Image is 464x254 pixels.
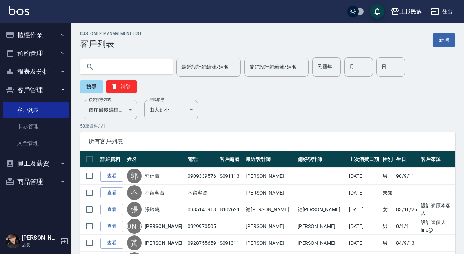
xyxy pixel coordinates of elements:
[394,218,419,235] td: 0/1/1
[3,26,69,44] button: 櫃檯作業
[381,185,394,201] td: 未知
[100,171,123,182] a: 查看
[144,100,198,119] div: 由大到小
[6,234,20,248] img: Person
[381,218,394,235] td: 男
[100,221,123,232] a: 查看
[370,4,384,19] button: save
[127,235,142,250] div: 黃
[80,39,142,49] h3: 客戶列表
[244,151,295,168] th: 最近設計師
[399,7,422,16] div: 上越民族
[80,123,455,129] p: 50 筆資料, 1 / 1
[347,201,381,218] td: [DATE]
[347,151,381,168] th: 上次消費日期
[89,97,111,102] label: 顧客排序方式
[100,238,123,249] a: 查看
[145,172,160,180] a: 郭信豪
[89,138,447,145] span: 所有客戶列表
[186,185,218,201] td: 不留客資
[419,201,455,218] td: 設計師原本客人
[80,80,103,93] button: 搜尋
[218,168,244,185] td: S091113
[80,31,142,36] h2: Customer Management List
[296,151,347,168] th: 偏好設計師
[186,235,218,252] td: 0928755659
[106,80,137,93] button: 清除
[381,201,394,218] td: 女
[3,172,69,191] button: 商品管理
[127,185,142,200] div: 不
[381,235,394,252] td: 男
[100,57,167,77] input: 搜尋關鍵字
[419,218,455,235] td: 設計師個人line@
[3,102,69,118] a: 客戶列表
[186,218,218,235] td: 0929970505
[3,62,69,81] button: 報表及分析
[244,168,295,185] td: [PERSON_NAME]
[218,201,244,218] td: B102621
[100,187,123,198] a: 查看
[394,201,419,218] td: 83/10/26
[394,151,419,168] th: 生日
[433,33,455,47] a: 新增
[244,218,295,235] td: [PERSON_NAME]
[125,151,186,168] th: 姓名
[394,168,419,185] td: 90/9/11
[296,218,347,235] td: [PERSON_NAME]
[84,100,137,119] div: 依序最後編輯時間
[3,81,69,99] button: 客戶管理
[9,6,29,15] img: Logo
[127,219,142,234] div: [PERSON_NAME]
[244,201,295,218] td: 袖[PERSON_NAME]
[3,118,69,135] a: 卡券管理
[347,185,381,201] td: [DATE]
[381,151,394,168] th: 性別
[22,242,58,248] p: 店長
[296,201,347,218] td: 袖[PERSON_NAME]
[100,204,123,215] a: 查看
[244,235,295,252] td: [PERSON_NAME]
[145,206,160,213] a: 張玲惠
[218,235,244,252] td: S091311
[145,223,183,230] a: [PERSON_NAME]
[419,151,455,168] th: 客戶來源
[127,202,142,217] div: 張
[3,44,69,63] button: 預約管理
[428,5,455,18] button: 登出
[381,168,394,185] td: 男
[186,151,218,168] th: 電話
[394,235,419,252] td: 84/9/13
[218,151,244,168] th: 客戶編號
[388,4,425,19] button: 上越民族
[3,135,69,151] a: 入金管理
[347,218,381,235] td: [DATE]
[186,201,218,218] td: 0985141918
[347,168,381,185] td: [DATE]
[127,169,142,183] div: 郭
[296,235,347,252] td: [PERSON_NAME]
[99,151,125,168] th: 詳細資料
[347,235,381,252] td: [DATE]
[149,97,164,102] label: 呈現順序
[3,154,69,173] button: 員工及薪資
[145,189,165,196] a: 不留客資
[186,168,218,185] td: 0909339576
[145,239,183,247] a: [PERSON_NAME]
[22,234,58,242] h5: [PERSON_NAME]
[244,185,295,201] td: [PERSON_NAME]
